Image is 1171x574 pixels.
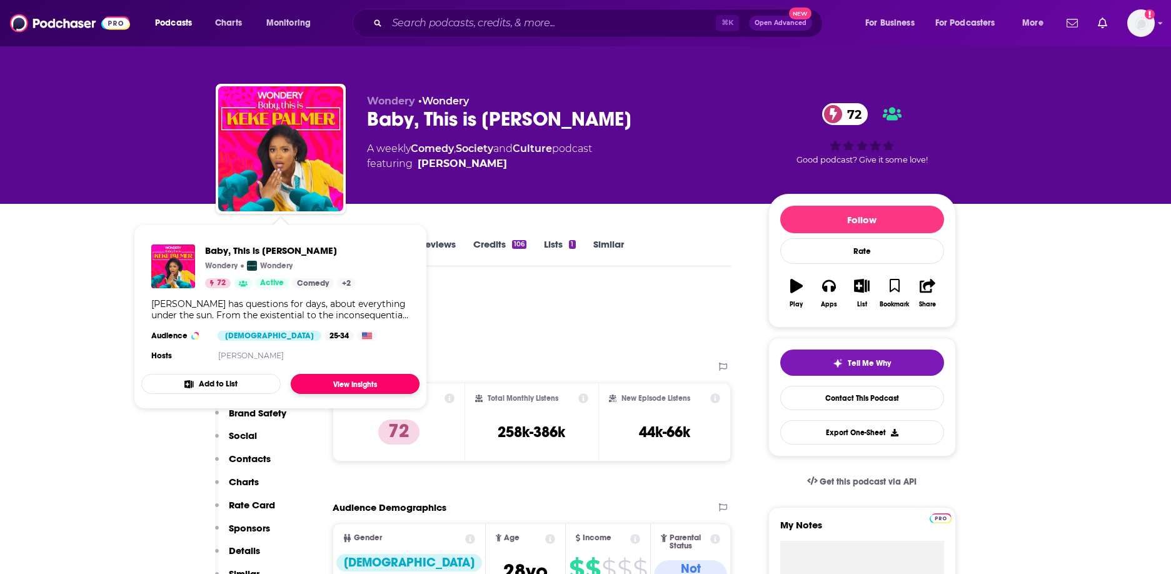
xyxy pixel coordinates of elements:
[930,513,952,523] img: Podchaser Pro
[10,11,130,35] img: Podchaser - Follow, Share and Rate Podcasts
[354,534,382,542] span: Gender
[367,95,415,107] span: Wondery
[780,271,813,316] button: Play
[215,407,286,430] button: Brand Safety
[1127,9,1155,37] img: User Profile
[151,351,172,361] h4: Hosts
[247,261,257,271] img: Wondery
[418,95,469,107] span: •
[218,331,321,341] div: [DEMOGRAPHIC_DATA]
[1093,13,1112,34] a: Show notifications dropdown
[456,143,493,154] a: Society
[215,545,260,568] button: Details
[247,261,293,271] a: WonderyWondery
[205,244,356,256] span: Baby, This is [PERSON_NAME]
[215,522,270,545] button: Sponsors
[266,14,311,32] span: Monitoring
[151,244,195,288] img: Baby, This is Keke Palmer
[857,13,930,33] button: open menu
[822,103,868,125] a: 72
[218,86,343,211] img: Baby, This is Keke Palmer
[639,423,690,441] h3: 44k-66k
[768,95,956,173] div: 72Good podcast? Give it some love!
[780,350,944,376] button: tell me why sparkleTell Me Why
[333,501,446,513] h2: Audience Demographics
[141,374,281,394] button: Add to List
[454,143,456,154] span: ,
[260,261,293,271] p: Wondery
[878,271,911,316] button: Bookmark
[780,206,944,233] button: Follow
[797,155,928,164] span: Good podcast? Give it some love!
[258,13,327,33] button: open menu
[835,103,868,125] span: 72
[789,8,812,19] span: New
[364,9,835,38] div: Search podcasts, credits, & more...
[820,476,917,487] span: Get this podcast via API
[229,522,270,534] p: Sponsors
[336,554,482,571] div: [DEMOGRAPHIC_DATA]
[215,14,242,32] span: Charts
[1062,13,1083,34] a: Show notifications dropdown
[229,430,257,441] p: Social
[1145,9,1155,19] svg: Add a profile image
[857,301,867,308] div: List
[473,238,526,267] a: Credits106
[155,14,192,32] span: Podcasts
[215,499,275,522] button: Rate Card
[865,14,915,32] span: For Business
[324,331,354,341] div: 25-34
[205,278,231,288] a: 72
[215,453,271,476] button: Contacts
[927,13,1013,33] button: open menu
[880,301,909,308] div: Bookmark
[411,143,454,154] a: Comedy
[367,141,592,171] div: A weekly podcast
[229,476,259,488] p: Charts
[378,420,420,445] p: 72
[1127,9,1155,37] span: Logged in as rowan.sullivan
[621,394,690,403] h2: New Episode Listens
[911,271,943,316] button: Share
[780,386,944,410] a: Contact This Podcast
[207,13,249,33] a: Charts
[387,13,716,33] input: Search podcasts, credits, & more...
[797,466,927,497] a: Get this podcast via API
[1127,9,1155,37] button: Show profile menu
[498,423,565,441] h3: 258k-386k
[930,511,952,523] a: Pro website
[218,351,284,360] a: [PERSON_NAME]
[780,238,944,264] div: Rate
[716,15,739,31] span: ⌘ K
[217,277,226,290] span: 72
[260,277,284,290] span: Active
[420,238,456,267] a: Reviews
[493,143,513,154] span: and
[848,358,891,368] span: Tell Me Why
[151,298,410,321] div: [PERSON_NAME] has questions for days, about everything under the sun. From the existential to the...
[146,13,208,33] button: open menu
[292,278,334,288] a: Comedy
[755,20,807,26] span: Open Advanced
[418,156,507,171] a: Keke Palmer
[1022,14,1043,32] span: More
[845,271,878,316] button: List
[205,261,238,271] p: Wondery
[229,453,271,465] p: Contacts
[422,95,469,107] a: Wondery
[583,534,611,542] span: Income
[215,476,259,499] button: Charts
[255,278,289,288] a: Active
[488,394,558,403] h2: Total Monthly Listens
[151,331,208,341] h3: Audience
[513,143,552,154] a: Culture
[935,14,995,32] span: For Podcasters
[205,244,356,256] a: Baby, This is Keke Palmer
[919,301,936,308] div: Share
[790,301,803,308] div: Play
[780,519,944,541] label: My Notes
[1013,13,1059,33] button: open menu
[337,278,356,288] a: +2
